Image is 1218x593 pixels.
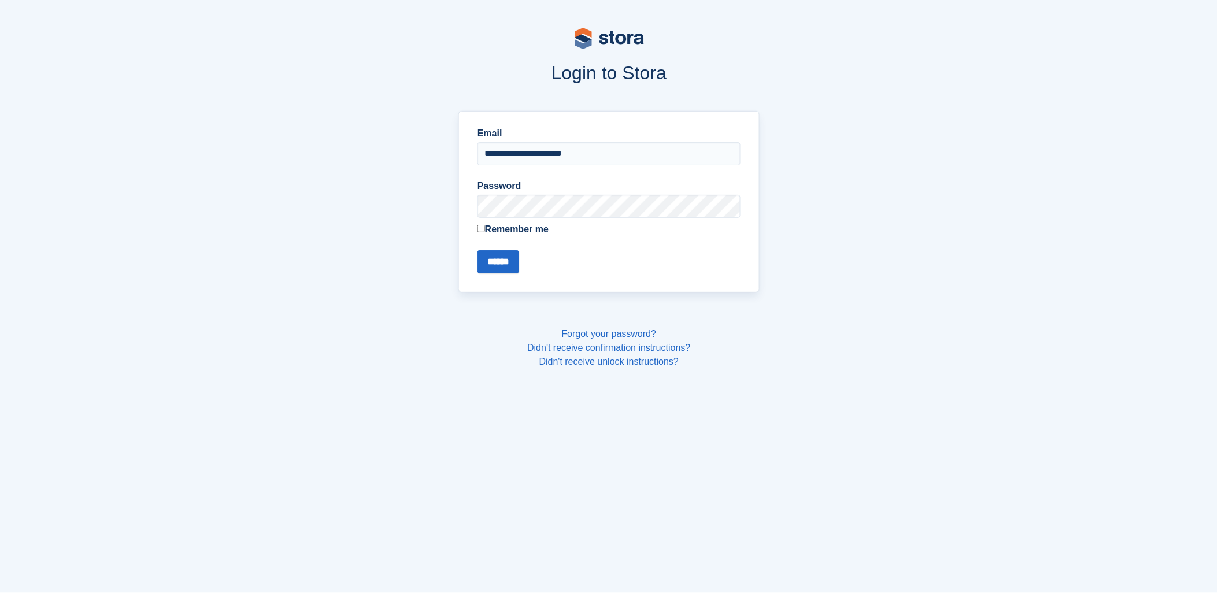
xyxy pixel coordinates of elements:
input: Remember me [477,225,485,232]
img: stora-logo-53a41332b3708ae10de48c4981b4e9114cc0af31d8433b30ea865607fb682f29.svg [575,28,644,49]
a: Forgot your password? [562,329,657,339]
label: Remember me [477,223,741,236]
h1: Login to Stora [238,62,980,83]
a: Didn't receive confirmation instructions? [527,343,690,353]
label: Password [477,179,741,193]
a: Didn't receive unlock instructions? [539,357,679,366]
label: Email [477,127,741,140]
